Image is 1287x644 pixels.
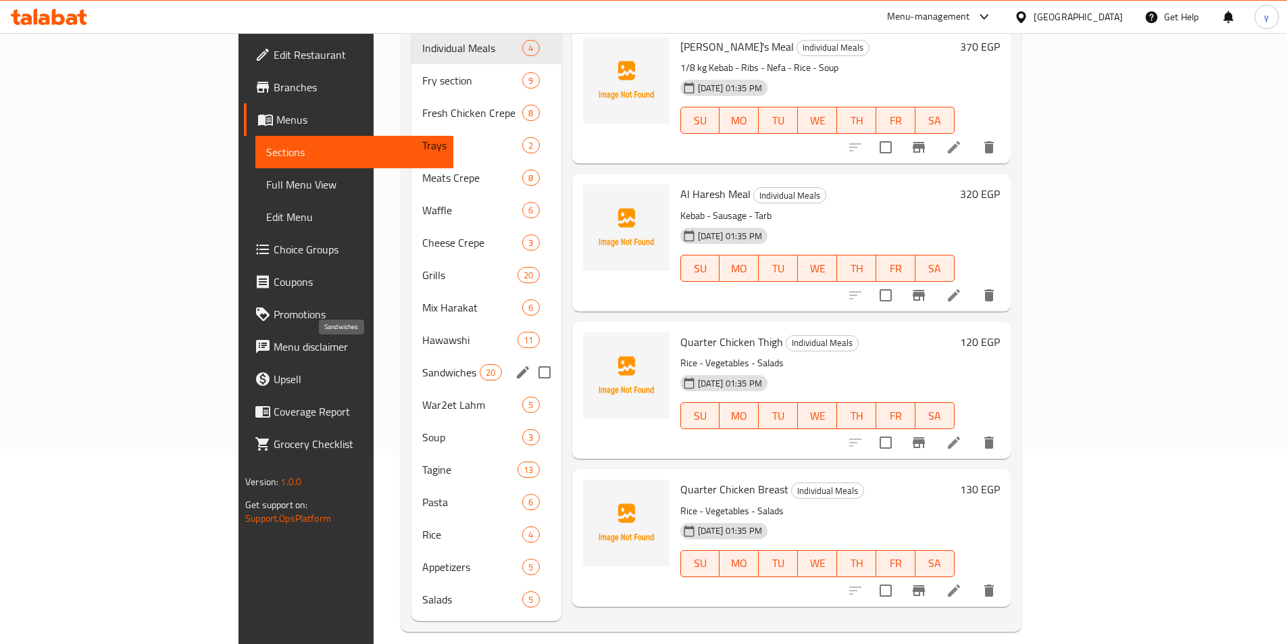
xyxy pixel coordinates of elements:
[522,137,539,153] div: items
[837,255,876,282] button: TH
[422,462,518,478] span: Tagine
[245,496,307,514] span: Get support on:
[523,204,538,217] span: 6
[973,426,1005,459] button: delete
[842,406,871,426] span: TH
[686,111,715,130] span: SU
[680,184,751,204] span: Al Haresh Meal
[973,131,1005,164] button: delete
[255,168,453,201] a: Full Menu View
[274,306,443,322] span: Promotions
[876,550,915,577] button: FR
[522,429,539,445] div: items
[522,202,539,218] div: items
[680,255,720,282] button: SU
[798,402,837,429] button: WE
[422,170,523,186] div: Meats Crepe
[422,591,523,608] span: Salads
[680,402,720,429] button: SU
[411,518,561,551] div: Rice4
[583,332,670,419] img: Quarter Chicken Thigh
[903,131,935,164] button: Branch-specific-item
[753,187,826,203] div: Individual Meals
[523,139,538,152] span: 2
[411,194,561,226] div: Waffle6
[522,591,539,608] div: items
[422,526,523,543] span: Rice
[960,37,1000,56] h6: 370 EGP
[518,334,538,347] span: 11
[411,356,561,389] div: Sandwiches20edit
[686,406,715,426] span: SU
[798,107,837,134] button: WE
[411,259,561,291] div: Grills20
[411,32,561,64] div: Individual Meals4
[411,486,561,518] div: Pasta6
[837,550,876,577] button: TH
[280,473,301,491] span: 1.0.0
[255,201,453,233] a: Edit Menu
[876,255,915,282] button: FR
[422,559,523,575] span: Appetizers
[725,406,753,426] span: MO
[244,233,453,266] a: Choice Groups
[411,551,561,583] div: Appetizers5
[764,553,792,573] span: TU
[523,561,538,574] span: 5
[764,259,792,278] span: TU
[692,524,767,537] span: [DATE] 01:35 PM
[692,82,767,95] span: [DATE] 01:35 PM
[837,107,876,134] button: TH
[523,107,538,120] span: 8
[422,299,523,316] span: Mix Harakat
[422,494,523,510] div: Pasta
[759,107,798,134] button: TU
[798,255,837,282] button: WE
[583,37,670,124] img: Al Maalam's Meal
[518,269,538,282] span: 20
[411,26,561,621] nav: Menu sections
[266,176,443,193] span: Full Menu View
[274,241,443,257] span: Choice Groups
[842,111,871,130] span: TH
[842,259,871,278] span: TH
[680,479,788,499] span: Quarter Chicken Breast
[803,111,832,130] span: WE
[411,453,561,486] div: Tagine13
[274,371,443,387] span: Upsell
[725,553,753,573] span: MO
[725,111,753,130] span: MO
[797,40,869,55] span: Individual Meals
[764,111,792,130] span: TU
[960,480,1000,499] h6: 130 EGP
[245,473,278,491] span: Version:
[411,291,561,324] div: Mix Harakat6
[887,9,970,25] div: Menu-management
[797,40,869,56] div: Individual Meals
[422,429,523,445] div: Soup
[522,72,539,89] div: items
[522,234,539,251] div: items
[786,335,859,351] div: Individual Meals
[422,72,523,89] span: Fry section
[422,105,523,121] span: Fresh Chicken Crepe
[882,111,910,130] span: FR
[422,202,523,218] span: Waffle
[422,40,523,56] span: Individual Meals
[686,553,715,573] span: SU
[274,403,443,420] span: Coverage Report
[523,496,538,509] span: 6
[244,103,453,136] a: Menus
[720,255,759,282] button: MO
[882,259,910,278] span: FR
[422,267,518,283] span: Grills
[759,550,798,577] button: TU
[915,402,955,429] button: SA
[692,230,767,243] span: [DATE] 01:35 PM
[798,550,837,577] button: WE
[803,406,832,426] span: WE
[921,111,949,130] span: SA
[411,129,561,162] div: Trays2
